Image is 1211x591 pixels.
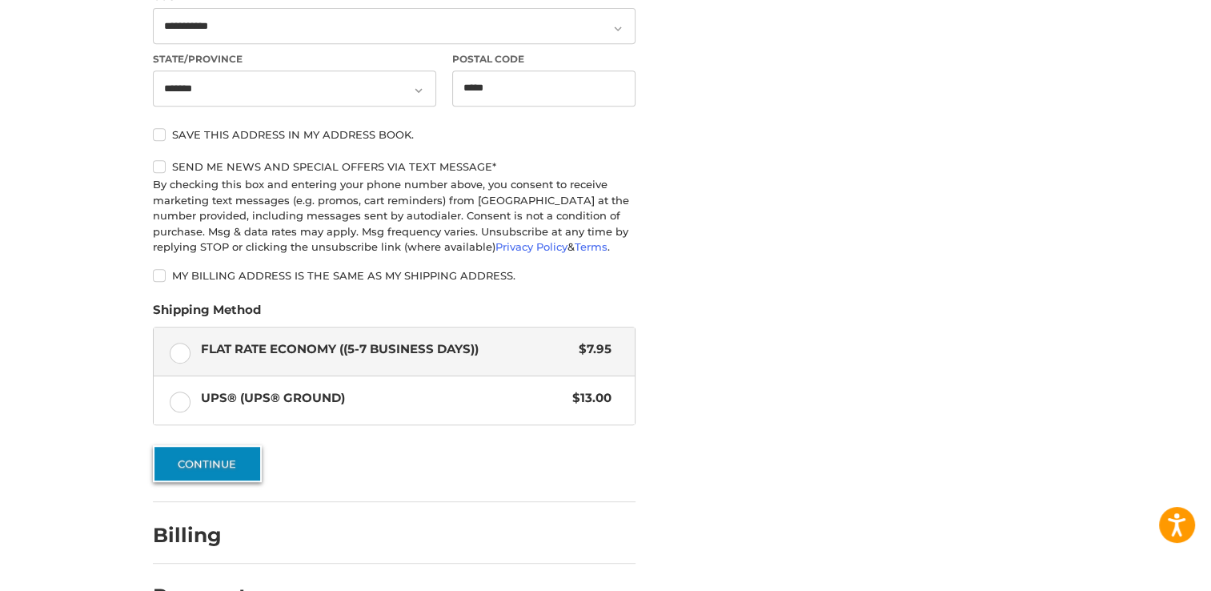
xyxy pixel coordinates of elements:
legend: Shipping Method [153,301,261,327]
span: $13.00 [564,389,612,408]
button: Continue [153,445,262,482]
iframe: Google Customer Reviews [1079,548,1211,591]
h2: Billing [153,523,247,548]
span: UPS® (UPS® Ground) [201,389,565,408]
label: Postal Code [452,52,636,66]
a: Terms [575,240,608,253]
label: State/Province [153,52,436,66]
div: By checking this box and entering your phone number above, you consent to receive marketing text ... [153,177,636,255]
span: Flat Rate Economy ((5-7 Business Days)) [201,340,571,359]
span: $7.95 [571,340,612,359]
label: My billing address is the same as my shipping address. [153,269,636,282]
label: Save this address in my address book. [153,128,636,141]
a: Privacy Policy [495,240,567,253]
label: Send me news and special offers via text message* [153,160,636,173]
